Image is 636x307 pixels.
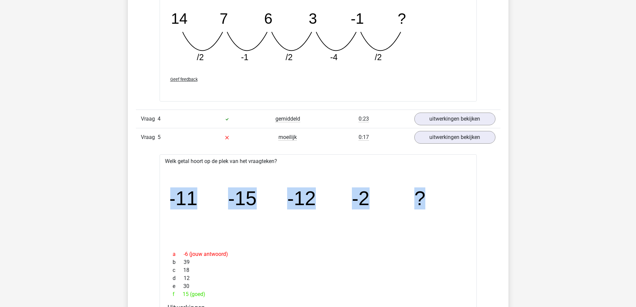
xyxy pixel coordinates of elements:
span: 0:17 [359,134,369,141]
span: b [173,258,184,266]
span: c [173,266,183,274]
tspan: -15 [228,187,256,209]
tspan: 7 [219,10,228,27]
tspan: 6 [264,10,272,27]
span: moeilijk [278,134,297,141]
div: -6 (jouw antwoord) [168,250,469,258]
tspan: /2 [285,52,292,62]
span: d [173,274,184,282]
span: 0:23 [359,116,369,122]
tspan: -12 [287,187,315,209]
a: uitwerkingen bekijken [414,113,495,125]
span: a [173,250,184,258]
div: 39 [168,258,469,266]
div: 12 [168,274,469,282]
tspan: -1 [241,52,248,62]
tspan: ? [414,187,425,209]
span: 4 [158,116,161,122]
tspan: -4 [330,52,337,62]
span: Vraag [141,133,158,141]
a: uitwerkingen bekijken [414,131,495,144]
tspan: /2 [375,52,382,62]
span: f [173,290,183,298]
tspan: 14 [171,10,187,27]
div: 18 [168,266,469,274]
span: Geef feedback [170,77,198,82]
span: Vraag [141,115,158,123]
tspan: -11 [169,187,197,209]
span: 5 [158,134,161,140]
div: 15 (goed) [168,290,469,298]
span: gemiddeld [275,116,300,122]
span: e [173,282,183,290]
tspan: -2 [352,187,370,209]
tspan: ? [398,10,406,27]
div: 30 [168,282,469,290]
tspan: -1 [351,10,364,27]
tspan: 3 [308,10,317,27]
tspan: /2 [197,52,204,62]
